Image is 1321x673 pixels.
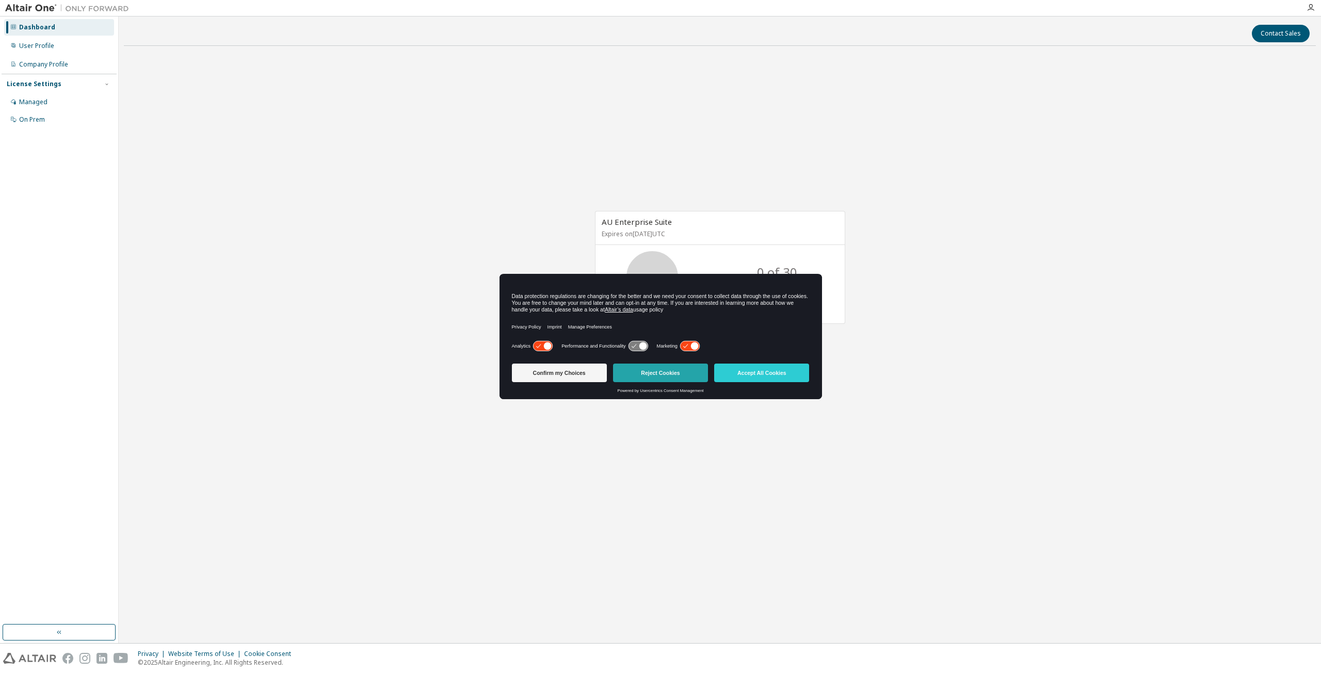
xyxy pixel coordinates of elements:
[62,653,73,664] img: facebook.svg
[5,3,134,13] img: Altair One
[19,98,47,106] div: Managed
[19,116,45,124] div: On Prem
[244,650,297,658] div: Cookie Consent
[19,42,54,50] div: User Profile
[168,650,244,658] div: Website Terms of Use
[79,653,90,664] img: instagram.svg
[19,60,68,69] div: Company Profile
[138,650,168,658] div: Privacy
[757,264,797,281] p: 0 of 30
[3,653,56,664] img: altair_logo.svg
[602,217,672,227] span: AU Enterprise Suite
[602,229,836,238] p: Expires on [DATE] UTC
[1252,25,1310,42] button: Contact Sales
[7,80,61,88] div: License Settings
[19,23,55,31] div: Dashboard
[114,653,128,664] img: youtube.svg
[96,653,107,664] img: linkedin.svg
[138,658,297,667] p: © 2025 Altair Engineering, Inc. All Rights Reserved.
